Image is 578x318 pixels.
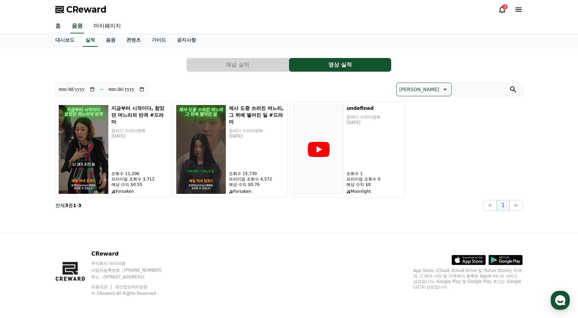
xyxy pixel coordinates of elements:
[73,203,77,208] strong: 1
[91,274,175,280] p: 주소 : [STREET_ADDRESS]
[50,19,66,33] a: 홈
[111,128,167,133] p: 정피디 드라마영화
[346,105,402,112] h5: undefined
[346,120,402,125] p: [DATE]
[91,291,175,296] p: © CReward All Rights Reserved.
[55,202,81,209] p: 전체 중 -
[50,34,80,47] a: 대시보드
[78,203,82,208] strong: 3
[229,171,285,176] p: 조회수 15,730
[106,227,114,232] span: 설정
[66,4,107,15] span: CReward
[63,227,71,232] span: 대화
[83,34,98,47] a: 실적
[111,189,167,194] p: Forsaken
[70,19,84,33] a: 음원
[187,58,289,72] button: 채널 실적
[396,83,452,96] button: [PERSON_NAME]
[88,19,126,33] a: 마이페이지
[399,85,439,94] p: [PERSON_NAME]
[115,285,148,289] a: 개인정보처리방침
[58,105,109,194] img: 지금부터 시작이다, 참았던 며느리의 반격 #드라마
[229,176,285,182] p: 프리미엄 조회수 4,572
[176,105,226,194] img: 제사 도중 쓰러진 며느리, 그 뒤에 벌어진 일 #드라마
[497,200,509,211] button: 1
[146,34,171,47] a: 가이드
[229,189,285,194] p: Forsaken
[483,200,497,211] button: <
[229,105,285,125] h5: 제사 도중 쓰러진 며느리, 그 뒤에 벌어진 일 #드라마
[346,176,402,182] p: 프리미엄 조회수 0
[111,171,167,176] p: 조회수 11,206
[2,216,45,233] a: 홈
[111,182,167,187] p: 예상 수익 $0.55
[229,133,285,139] p: [DATE]
[229,182,285,187] p: 예상 수익 $0.76
[111,133,167,139] p: [DATE]
[22,227,26,232] span: 홈
[229,128,285,133] p: 정피디 드라마영화
[91,261,175,266] p: 주식회사 와이피랩
[290,102,405,197] button: undefined 정피디 드라마영화 [DATE] 조회수 1 프리미엄 조회수 0 예상 수익 $0 Moonlight
[91,285,113,289] a: 이용약관
[111,176,167,182] p: 프리미엄 조회수 3,712
[45,216,88,233] a: 대화
[65,203,68,208] strong: 3
[99,85,104,93] p: ~
[111,105,167,125] h5: 지금부터 시작이다, 참았던 며느리의 반격 #드라마
[289,58,391,72] button: 영상 실적
[346,114,402,120] p: 정피디 드라마영화
[502,4,508,10] div: 3
[55,102,170,197] button: 지금부터 시작이다, 참았던 며느리의 반격 #드라마 지금부터 시작이다, 참았던 며느리의 반격 #드라마 정피디 드라마영화 [DATE] 조회수 11,206 프리미엄 조회수 3,71...
[509,200,523,211] button: >
[100,34,121,47] a: 음원
[55,4,107,15] a: CReward
[413,268,523,290] p: App Store, iCloud, iCloud Drive 및 iTunes Store는 미국과 그 밖의 나라 및 지역에서 등록된 Apple Inc.의 서비스 상표입니다. Goo...
[88,216,131,233] a: 설정
[346,171,402,176] p: 조회수 1
[346,189,402,194] p: Moonlight
[121,34,146,47] a: 콘텐츠
[91,250,175,258] p: CReward
[173,102,288,197] button: 제사 도중 쓰러진 며느리, 그 뒤에 벌어진 일 #드라마 제사 도중 쓰러진 며느리, 그 뒤에 벌어진 일 #드라마 정피디 드라마영화 [DATE] 조회수 15,730 프리미엄 조회...
[498,5,506,14] a: 3
[91,268,175,273] p: 사업자등록번호 : [PHONE_NUMBER]
[171,34,202,47] a: 공지사항
[346,182,402,187] p: 예상 수익 $0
